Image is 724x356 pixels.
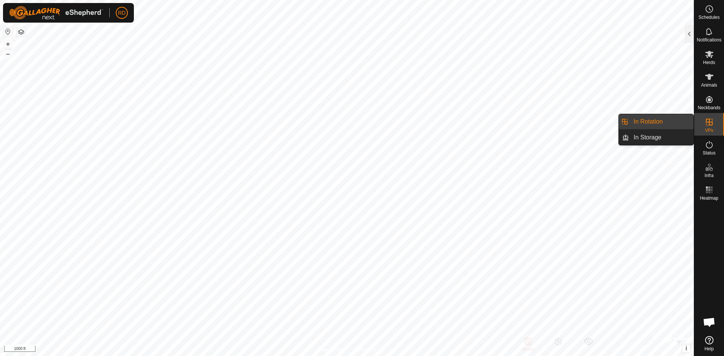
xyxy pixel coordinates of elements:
button: Map Layers [17,28,26,37]
img: Gallagher Logo [9,6,103,20]
span: Notifications [697,38,721,42]
span: In Rotation [633,117,663,126]
span: Status [703,151,715,155]
li: In Rotation [619,114,693,129]
li: In Storage [619,130,693,145]
span: VPs [705,128,713,133]
button: i [682,344,690,353]
span: Neckbands [698,105,720,110]
button: – [3,49,12,58]
span: Animals [701,83,717,87]
span: Schedules [698,15,719,20]
span: RD [118,9,126,17]
span: Infra [704,173,713,178]
span: i [686,345,687,351]
button: Reset Map [3,27,12,36]
a: In Rotation [629,114,693,129]
a: Privacy Policy [317,346,345,353]
a: Contact Us [354,346,377,353]
span: Heatmap [700,196,718,200]
a: Help [694,333,724,354]
div: Open chat [698,311,721,333]
span: In Storage [633,133,661,142]
a: In Storage [629,130,693,145]
span: Herds [703,60,715,65]
button: + [3,40,12,49]
span: Help [704,347,714,351]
